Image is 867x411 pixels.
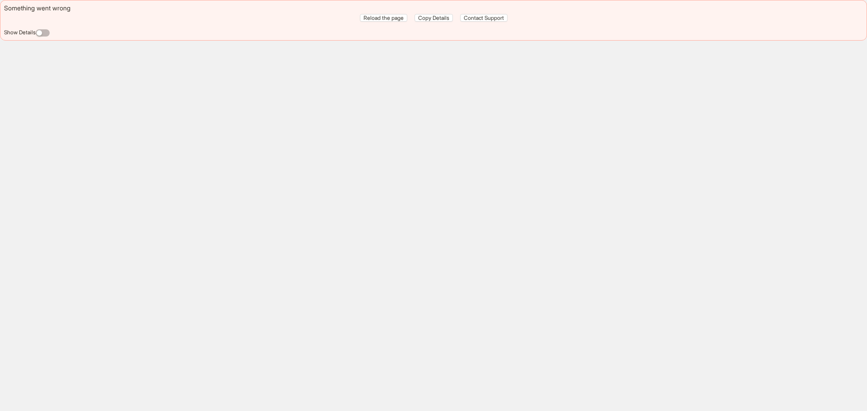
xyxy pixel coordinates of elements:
[4,29,36,36] label: Show Details
[464,14,504,21] span: Contact Support
[460,14,508,22] button: Contact Support
[415,14,453,22] button: Copy Details
[4,4,863,12] div: Something went wrong
[360,14,407,22] button: Reload the page
[418,14,449,21] span: Copy Details
[364,14,404,21] span: Reload the page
